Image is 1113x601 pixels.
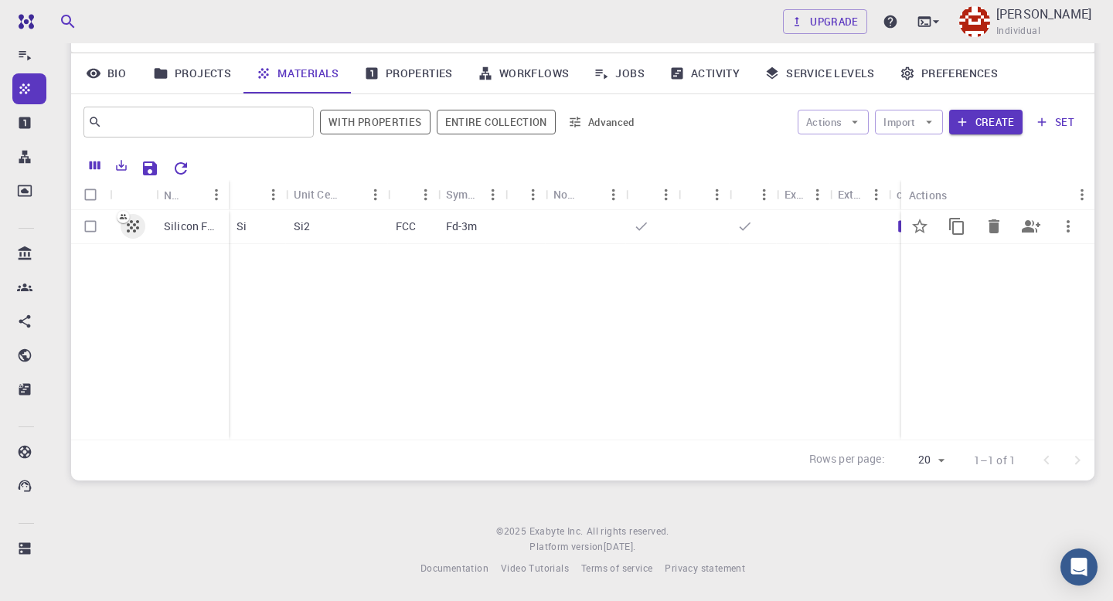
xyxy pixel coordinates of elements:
[134,153,165,184] button: Save Explorer Settings
[438,179,505,209] div: Symmetry
[1013,208,1050,245] button: Share
[496,524,529,539] span: © 2025
[286,179,388,209] div: Unit Cell Formula
[164,219,221,234] p: Silicon FCC
[82,153,108,178] button: Columns
[752,182,777,207] button: Menu
[320,110,431,134] span: Show only materials with calculated properties
[805,182,830,207] button: Menu
[875,110,942,134] button: Import
[777,179,830,209] div: Ext+lnk
[654,182,679,207] button: Menu
[581,561,652,576] a: Terms of service
[521,182,546,207] button: Menu
[949,110,1023,134] button: Create
[156,180,229,210] div: Name
[909,180,947,210] div: Actions
[601,182,626,207] button: Menu
[562,110,642,134] button: Advanced
[730,179,777,209] div: Public
[901,180,1094,210] div: Actions
[396,182,420,207] button: Sort
[529,525,584,537] span: Exabyte Inc.
[901,208,938,245] button: Set default
[838,179,864,209] div: Ext+web
[783,9,867,34] a: Upgrade
[587,524,669,539] span: All rights reserved.
[679,179,730,209] div: Shared
[626,179,679,209] div: Default
[705,182,730,207] button: Menu
[237,219,247,234] p: Si
[529,539,603,555] span: Platform version
[996,5,1091,23] p: [PERSON_NAME]
[108,153,134,178] button: Export
[1070,182,1094,207] button: Menu
[604,539,636,555] a: [DATE].
[420,562,488,574] span: Documentation
[165,153,196,184] button: Reset Explorer Settings
[634,182,659,207] button: Sort
[388,179,438,209] div: Lattice
[363,182,388,207] button: Menu
[446,179,481,209] div: Symmetry
[294,219,310,234] p: Si2
[891,449,949,471] div: 20
[887,53,1010,93] a: Preferences
[864,182,889,207] button: Menu
[110,180,156,210] div: Icon
[1029,110,1082,134] button: set
[686,182,711,207] button: Sort
[553,179,577,209] div: Non-periodic
[320,110,431,134] button: With properties
[229,179,286,209] div: Formula
[897,219,946,234] a: 1 entry
[657,53,752,93] a: Activity
[179,182,204,207] button: Sort
[237,182,261,207] button: Sort
[71,53,141,93] a: Bio
[339,182,363,207] button: Sort
[164,180,179,210] div: Name
[798,110,870,134] button: Actions
[737,182,762,207] button: Sort
[830,179,889,209] div: Ext+web
[1060,548,1098,586] div: Open Intercom Messenger
[437,110,556,134] span: Filter throughout whole library including sets (folders)
[243,53,352,93] a: Materials
[581,53,657,93] a: Jobs
[974,453,1016,468] p: 1–1 of 1
[809,451,885,469] p: Rows per page:
[465,53,582,93] a: Workflows
[28,11,112,25] span: Поддержка
[975,208,1013,245] button: Delete
[665,561,745,576] a: Privacy statement
[446,219,478,234] p: Fd-3m
[938,208,975,245] button: Copy
[577,182,601,207] button: Sort
[959,6,990,37] img: Andrei
[501,561,569,576] a: Video Tutorials
[352,53,465,93] a: Properties
[581,562,652,574] span: Terms of service
[204,182,229,207] button: Menu
[294,179,339,209] div: Unit Cell Formula
[665,562,745,574] span: Privacy statement
[996,23,1040,39] span: Individual
[505,179,546,209] div: Tags
[604,540,636,552] span: [DATE] .
[261,182,286,207] button: Menu
[414,182,438,207] button: Menu
[12,14,34,29] img: logo
[546,179,626,209] div: Non-periodic
[420,561,488,576] a: Documentation
[437,110,556,134] button: Entire collection
[481,182,505,207] button: Menu
[785,179,805,209] div: Ext+lnk
[752,53,887,93] a: Service Levels
[141,53,243,93] a: Projects
[529,524,584,539] a: Exabyte Inc.
[396,219,416,234] p: FCC
[501,562,569,574] span: Video Tutorials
